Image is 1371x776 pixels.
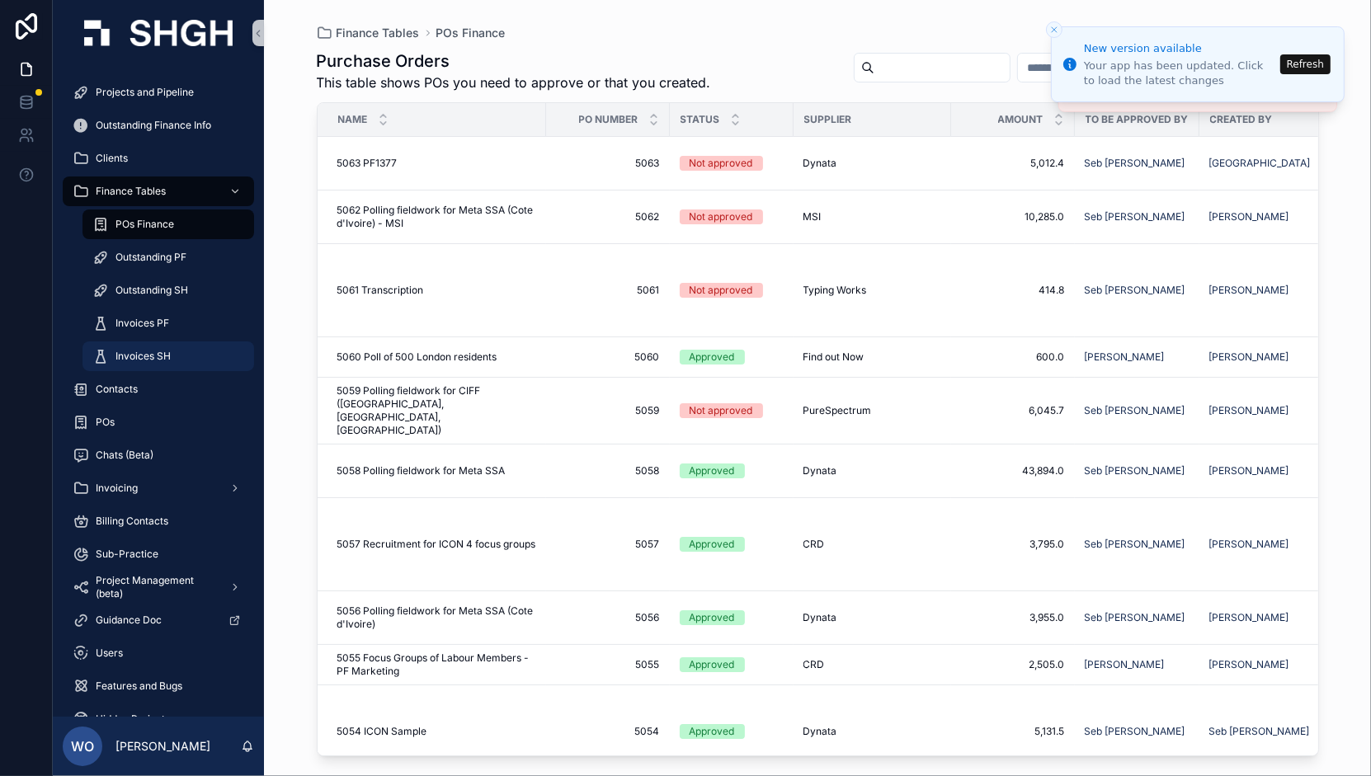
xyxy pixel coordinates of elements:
[556,157,660,170] a: 5063
[1085,350,1165,364] a: [PERSON_NAME]
[1209,284,1289,297] span: [PERSON_NAME]
[63,407,254,437] a: POs
[1209,611,1289,624] span: [PERSON_NAME]
[96,416,115,429] span: POs
[337,157,398,170] span: 5063 PF1377
[115,218,174,231] span: POs Finance
[1209,538,1313,551] a: [PERSON_NAME]
[690,724,735,739] div: Approved
[82,341,254,371] a: Invoices SH
[998,113,1044,126] span: Amount
[556,464,660,477] span: 5058
[337,725,536,738] a: 5054 ICON Sample
[803,210,941,223] a: MSI
[63,78,254,107] a: Projects and Pipeline
[690,209,753,224] div: Not approved
[337,350,536,364] a: 5060 Poll of 500 London residents
[1209,210,1313,223] a: [PERSON_NAME]
[1209,658,1289,671] a: [PERSON_NAME]
[803,538,825,551] span: CRD
[1085,157,1185,170] a: Seb [PERSON_NAME]
[337,538,536,551] a: 5057 Recruitment for ICON 4 focus groups
[803,350,941,364] a: Find out Now
[961,350,1065,364] a: 600.0
[1085,157,1190,170] a: Seb [PERSON_NAME]
[1085,210,1185,223] a: Seb [PERSON_NAME]
[1209,350,1289,364] span: [PERSON_NAME]
[436,25,506,41] span: POs Finance
[961,538,1065,551] span: 3,795.0
[690,657,735,672] div: Approved
[690,156,753,171] div: Not approved
[1209,538,1289,551] a: [PERSON_NAME]
[1209,157,1311,170] a: [GEOGRAPHIC_DATA]
[961,157,1065,170] a: 5,012.4
[1084,59,1275,88] div: Your app has been updated. Click to load the latest changes
[337,464,536,477] a: 5058 Polling fieldwork for Meta SSA
[115,738,210,755] p: [PERSON_NAME]
[556,404,660,417] span: 5059
[96,383,138,396] span: Contacts
[961,284,1065,297] a: 414.8
[681,113,720,126] span: Status
[680,610,784,625] a: Approved
[1209,725,1313,738] a: Seb [PERSON_NAME]
[1085,538,1190,551] a: Seb [PERSON_NAME]
[1085,538,1185,551] span: Seb [PERSON_NAME]
[115,284,188,297] span: Outstanding SH
[680,657,784,672] a: Approved
[803,210,822,223] span: MSI
[96,574,216,600] span: Project Management (beta)
[1046,21,1062,38] button: Close toast
[317,49,711,73] h1: Purchase Orders
[1209,464,1313,477] a: [PERSON_NAME]
[680,724,784,739] a: Approved
[1209,157,1313,170] a: [GEOGRAPHIC_DATA]
[803,157,837,170] span: Dynata
[317,73,711,92] span: This table shows POs you need to approve or that you created.
[63,572,254,602] a: Project Management (beta)
[961,464,1065,477] a: 43,894.0
[63,111,254,140] a: Outstanding Finance Info
[556,658,660,671] a: 5055
[337,204,536,230] a: 5062 Polling fieldwork for Meta SSA (Cote d'Ivoire) - MSI
[1209,350,1313,364] a: [PERSON_NAME]
[1085,725,1185,738] a: Seb [PERSON_NAME]
[1085,464,1190,477] a: Seb [PERSON_NAME]
[337,25,420,41] span: Finance Tables
[680,156,784,171] a: Not approved
[337,604,536,631] span: 5056 Polling fieldwork for Meta SSA (Cote d'Ivoire)
[1085,725,1190,738] a: Seb [PERSON_NAME]
[96,614,162,627] span: Guidance Doc
[1086,113,1189,126] span: To be Approved By
[680,283,784,298] a: Not approved
[803,464,941,477] a: Dynata
[1085,611,1190,624] a: Seb [PERSON_NAME]
[82,308,254,338] a: Invoices PF
[63,704,254,734] a: Hidden Projects
[1085,658,1165,671] span: [PERSON_NAME]
[63,539,254,569] a: Sub-Practice
[82,275,254,305] a: Outstanding SH
[1209,611,1313,624] a: [PERSON_NAME]
[96,548,158,561] span: Sub-Practice
[337,384,536,437] span: 5059 Polling fieldwork for CIFF ([GEOGRAPHIC_DATA], [GEOGRAPHIC_DATA], [GEOGRAPHIC_DATA])
[84,20,233,46] img: App logo
[680,537,784,552] a: Approved
[1085,611,1185,624] a: Seb [PERSON_NAME]
[1209,284,1313,297] a: [PERSON_NAME]
[803,658,941,671] a: CRD
[1085,404,1185,417] a: Seb [PERSON_NAME]
[803,611,837,624] span: Dynata
[337,464,506,477] span: 5058 Polling fieldwork for Meta SSA
[556,210,660,223] a: 5062
[1209,464,1289,477] a: [PERSON_NAME]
